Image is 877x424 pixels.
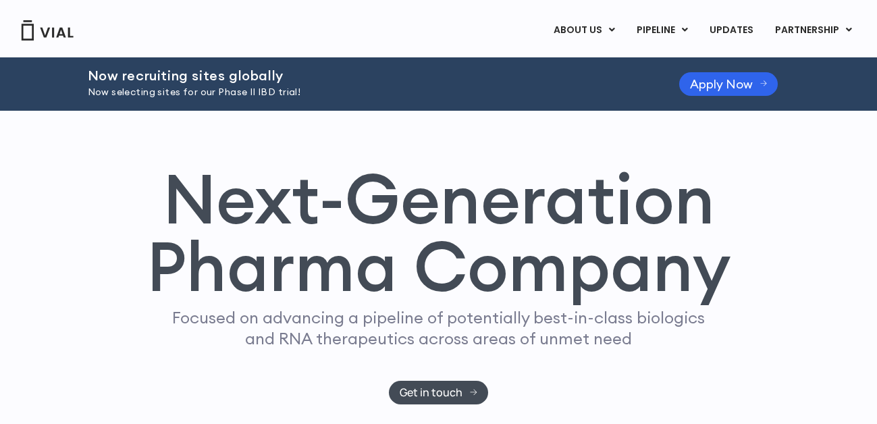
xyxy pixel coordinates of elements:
[764,19,863,42] a: PARTNERSHIPMenu Toggle
[20,20,74,41] img: Vial Logo
[690,79,753,89] span: Apply Now
[626,19,698,42] a: PIPELINEMenu Toggle
[147,165,731,301] h1: Next-Generation Pharma Company
[389,381,488,404] a: Get in touch
[543,19,625,42] a: ABOUT USMenu Toggle
[88,68,645,83] h2: Now recruiting sites globally
[699,19,764,42] a: UPDATES
[679,72,778,96] a: Apply Now
[400,388,462,398] span: Get in touch
[88,85,645,100] p: Now selecting sites for our Phase II IBD trial!
[167,307,711,349] p: Focused on advancing a pipeline of potentially best-in-class biologics and RNA therapeutics acros...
